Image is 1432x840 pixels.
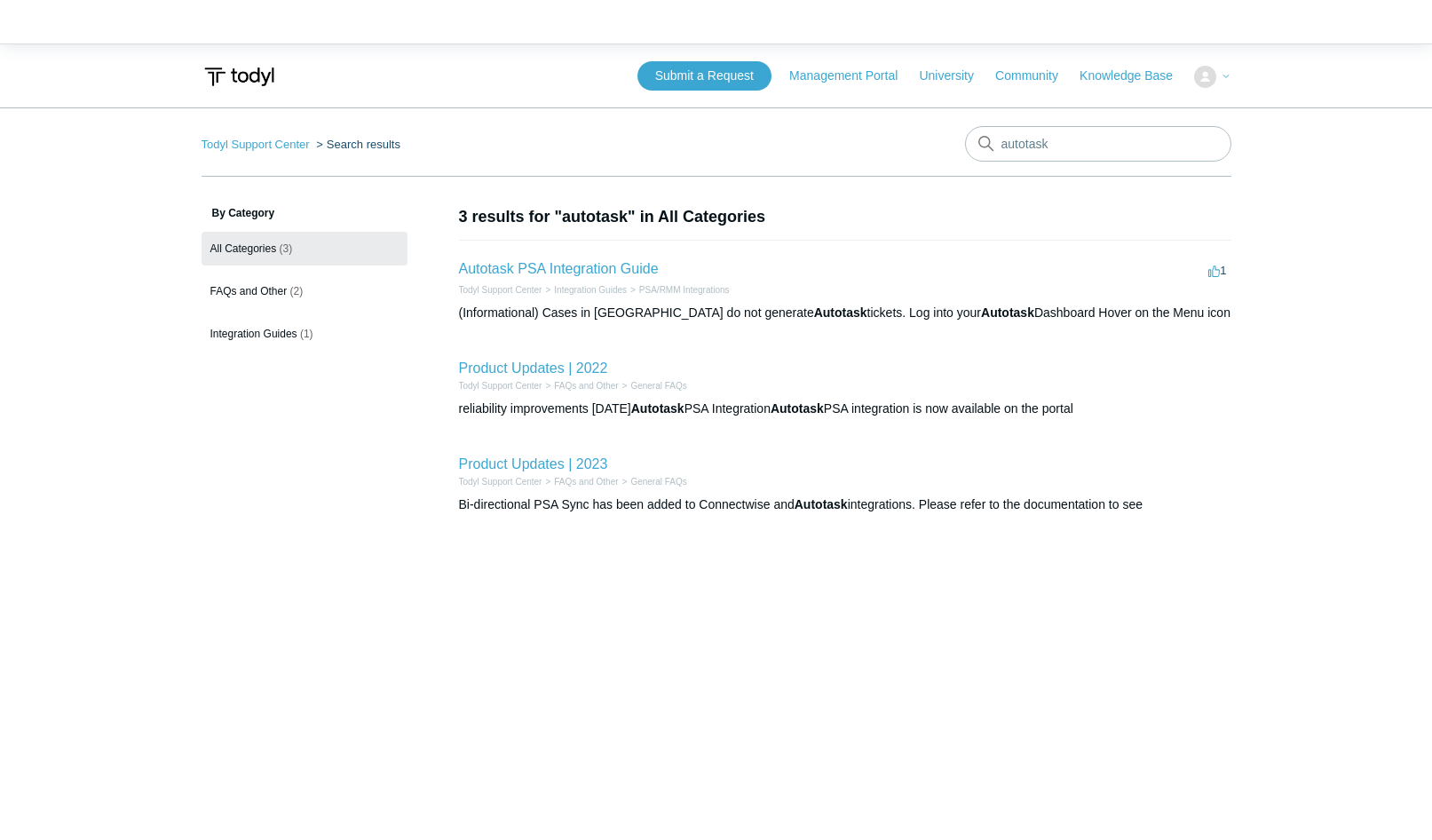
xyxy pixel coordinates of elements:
[459,400,1231,418] div: reliability improvements [DATE] PSA Integration PSA integration is now available on the portal
[459,381,542,391] a: Todyl Support Center
[542,379,618,392] li: FAQs and Other
[554,381,618,391] a: FAQs and Other
[459,477,542,487] a: Todyl Support Center
[210,242,277,255] span: All Categories
[459,283,542,297] li: Todyl Support Center
[814,305,867,320] em: Autotask
[202,60,277,93] img: Todyl Support Center Help Center home page
[639,285,730,295] a: PSA/RMM Integrations
[459,285,542,295] a: Todyl Support Center
[313,138,400,151] li: Search results
[202,138,313,151] li: Todyl Support Center
[919,67,991,85] a: University
[300,328,313,340] span: (1)
[554,477,618,487] a: FAQs and Other
[619,379,687,392] li: General FAQs
[789,67,915,85] a: Management Portal
[202,317,407,351] a: Integration Guides (1)
[290,285,304,297] span: (2)
[542,283,627,297] li: Integration Guides
[795,497,848,511] em: Autotask
[554,285,627,295] a: Integration Guides
[459,379,542,392] li: Todyl Support Center
[619,475,687,488] li: General FAQs
[630,381,686,391] a: General FAQs
[280,242,293,255] span: (3)
[1080,67,1191,85] a: Knowledge Base
[202,205,407,221] h3: By Category
[981,305,1034,320] em: Autotask
[459,304,1231,322] div: (Informational) Cases in [GEOGRAPHIC_DATA] do not generate tickets. Log into your Dashboard Hover...
[210,285,288,297] span: FAQs and Other
[459,495,1231,514] div: Bi-directional PSA Sync has been added to Connectwise and integrations. Please refer to the docum...
[459,475,542,488] li: Todyl Support Center
[202,232,407,265] a: All Categories (3)
[771,401,824,416] em: Autotask
[459,261,659,276] a: Autotask PSA Integration Guide
[202,138,310,151] a: Todyl Support Center
[627,283,730,297] li: PSA/RMM Integrations
[210,328,297,340] span: Integration Guides
[1208,264,1226,277] span: 1
[459,361,608,376] a: Product Updates | 2022
[459,456,608,472] a: Product Updates | 2023
[459,205,1231,229] h1: 3 results for "autotask" in All Categories
[630,477,686,487] a: General FAQs
[965,126,1231,162] input: Search
[637,61,771,91] a: Submit a Request
[542,475,618,488] li: FAQs and Other
[995,67,1076,85] a: Community
[202,274,407,308] a: FAQs and Other (2)
[631,401,684,416] em: Autotask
